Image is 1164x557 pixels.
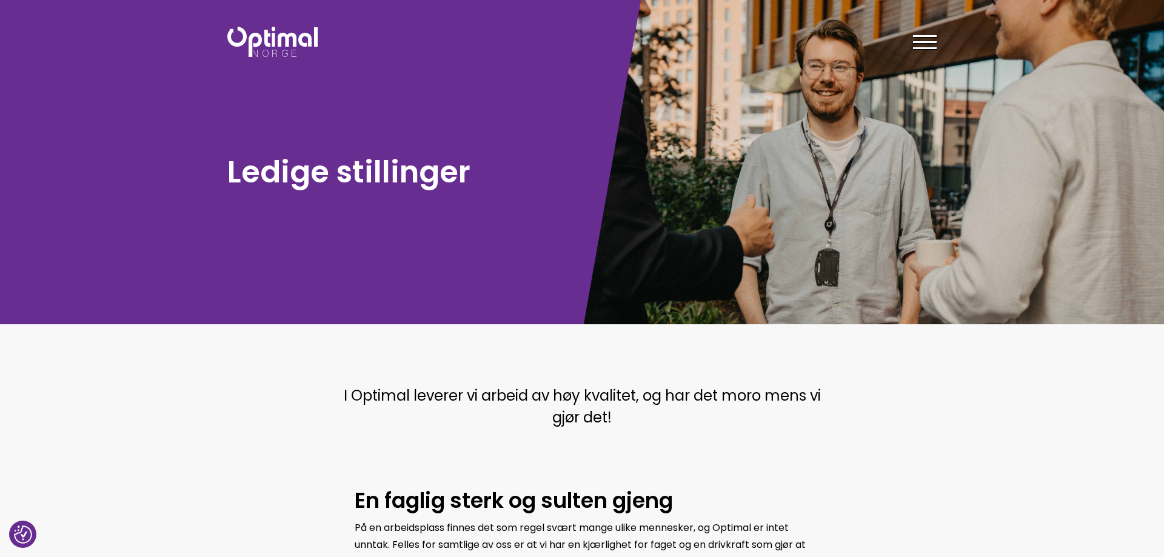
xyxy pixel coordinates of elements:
img: Revisit consent button [14,525,32,544]
h2: En faglig sterk og sulten gjeng [355,487,809,515]
img: Optimal Norge [227,27,318,57]
button: Samtykkepreferanser [14,525,32,544]
h1: Ledige stillinger [227,152,576,192]
span: I Optimal leverer vi arbeid av høy kvalitet, og har det moro mens vi gjør det! [344,385,821,427]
